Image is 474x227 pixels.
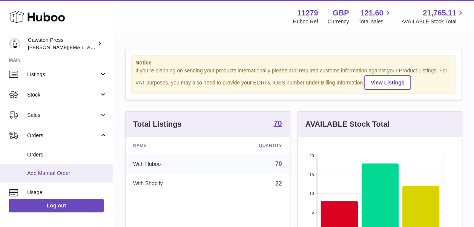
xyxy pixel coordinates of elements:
a: 22 [275,180,282,187]
span: 121.60 [360,8,383,18]
div: Cawston Press [28,37,96,51]
a: 70 [275,161,282,167]
text: 10 [309,191,314,196]
div: Huboo Ref [293,18,318,25]
div: If you're planning on sending your products internationally please add required customs informati... [135,67,452,90]
a: 121.60 Total sales [358,8,392,25]
strong: 70 [273,120,282,127]
strong: 11279 [297,8,318,18]
text: 20 [309,153,314,158]
span: AVAILABLE Stock Total [401,18,465,25]
a: View Listings [364,75,411,90]
td: With Huboo [126,154,214,174]
text: 5 [311,210,314,215]
text: 15 [309,172,314,177]
h3: Total Listings [133,119,182,129]
img: thomas.carson@cawstonpress.com [9,38,20,49]
a: Log out [9,199,104,212]
strong: GBP [333,8,349,18]
span: Listings [27,71,99,78]
h3: AVAILABLE Stock Total [305,119,390,129]
th: Quantity [214,137,289,154]
span: Orders [27,132,99,139]
td: With Shopify [126,174,214,193]
span: Sales [27,112,99,119]
div: Currency [328,18,349,25]
th: Name [126,137,214,154]
span: Total sales [358,18,392,25]
a: 21,765.11 AVAILABLE Stock Total [401,8,465,25]
strong: Notice [135,59,452,66]
span: Add Manual Order [27,170,107,177]
a: 70 [273,120,282,129]
span: Orders [27,151,107,158]
span: Stock [27,91,99,98]
span: Usage [27,189,107,196]
span: [PERSON_NAME][EMAIL_ADDRESS][PERSON_NAME][DOMAIN_NAME] [28,44,192,50]
span: 21,765.11 [423,8,456,18]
